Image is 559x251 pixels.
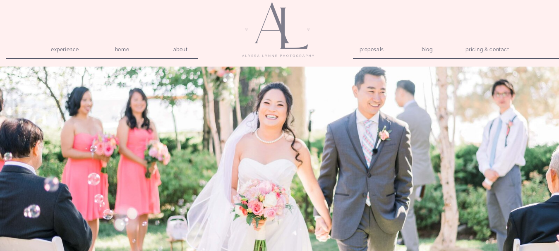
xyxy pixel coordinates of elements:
a: blog [415,44,439,52]
a: about [169,44,192,52]
a: pricing & contact [463,44,513,56]
a: experience [46,44,85,52]
a: home [110,44,134,52]
a: proposals [360,44,383,52]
